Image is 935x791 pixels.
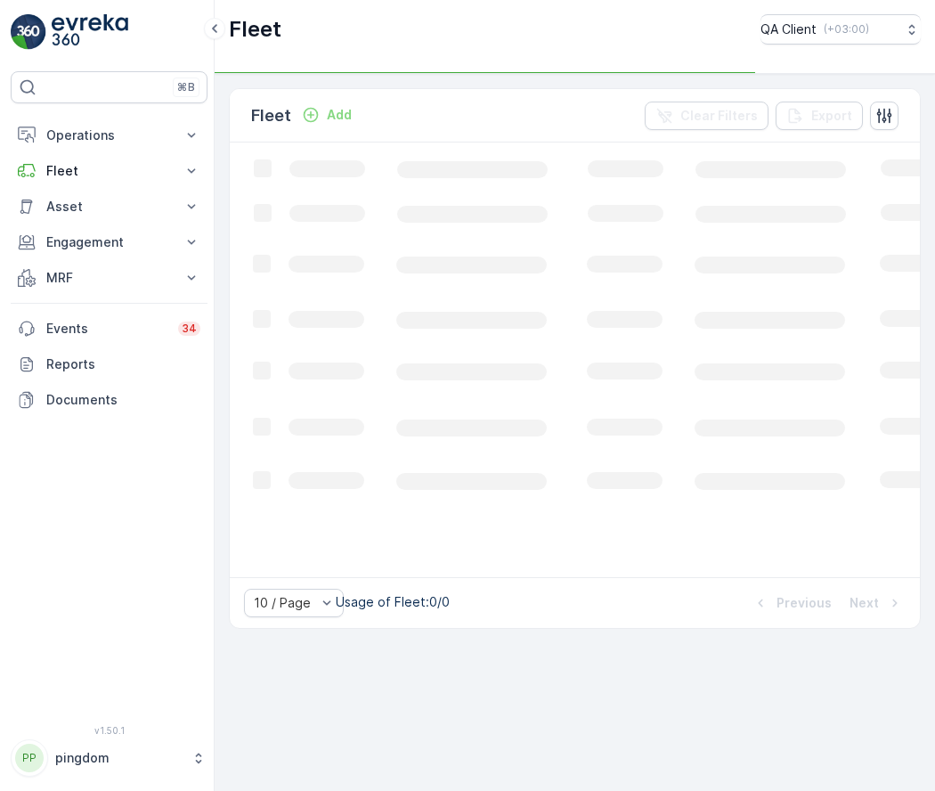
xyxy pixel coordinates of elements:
[776,594,832,612] p: Previous
[811,107,852,125] p: Export
[295,104,359,126] button: Add
[11,311,207,347] a: Events34
[251,103,291,128] p: Fleet
[55,749,183,767] p: pingdom
[46,269,172,287] p: MRF
[177,80,195,94] p: ⌘B
[848,592,906,614] button: Next
[645,102,768,130] button: Clear Filters
[850,594,879,612] p: Next
[46,162,172,180] p: Fleet
[46,391,200,409] p: Documents
[11,153,207,189] button: Fleet
[776,102,863,130] button: Export
[15,744,44,772] div: PP
[11,118,207,153] button: Operations
[824,22,869,37] p: ( +03:00 )
[11,725,207,736] span: v 1.50.1
[46,126,172,144] p: Operations
[46,320,167,338] p: Events
[11,260,207,296] button: MRF
[336,593,450,611] p: Usage of Fleet : 0/0
[760,20,817,38] p: QA Client
[11,347,207,382] a: Reports
[11,224,207,260] button: Engagement
[11,739,207,777] button: PPpingdom
[680,107,758,125] p: Clear Filters
[11,189,207,224] button: Asset
[46,198,172,216] p: Asset
[327,106,352,124] p: Add
[750,592,833,614] button: Previous
[46,355,200,373] p: Reports
[229,15,281,44] p: Fleet
[52,14,128,50] img: logo_light-DOdMpM7g.png
[11,382,207,418] a: Documents
[46,233,172,251] p: Engagement
[182,322,197,336] p: 34
[11,14,46,50] img: logo
[760,14,921,45] button: QA Client(+03:00)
